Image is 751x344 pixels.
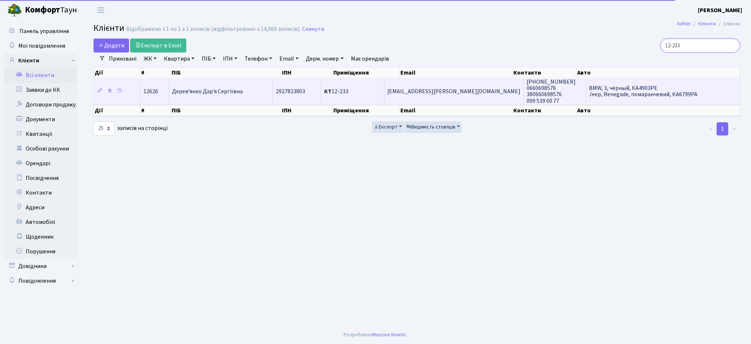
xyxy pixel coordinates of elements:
a: Посвідчення [4,171,77,185]
span: [PHONE_NUMBER] 0660698576 380660698576 099 539 00 77 [527,78,576,105]
a: Email [276,52,301,65]
a: Всі клієнти [4,68,77,83]
a: Довідники [4,259,77,274]
th: Контакти [513,105,577,116]
span: [EMAIL_ADDRESS][PERSON_NAME][DOMAIN_NAME] [387,87,520,95]
a: Має орендарів [348,52,392,65]
span: Клієнти [94,22,124,35]
th: Приміщення [333,105,400,116]
div: Розроблено . [344,331,407,339]
a: Договори продажу [4,97,77,112]
span: Мої повідомлення [18,42,65,50]
a: Скинути [302,26,324,33]
th: # [140,105,171,116]
a: Квитанції [4,127,77,141]
span: 2927823803 [276,87,305,95]
a: Адреси [4,200,77,215]
th: Авто [576,105,740,116]
select: записів на сторінці [94,122,115,135]
span: Додати [98,41,124,50]
a: Експорт в Excel [130,39,186,52]
th: Email [400,68,512,78]
a: Квартира [161,52,197,65]
nav: breadcrumb [666,16,751,32]
th: Авто [576,68,740,78]
a: Особові рахунки [4,141,77,156]
a: Додати [94,39,129,52]
b: Комфорт [25,4,60,16]
th: ПІБ [171,68,281,78]
label: записів на сторінці [94,122,168,135]
span: 12-233 [324,87,348,95]
a: Держ. номер [303,52,346,65]
b: [PERSON_NAME] [698,6,742,14]
th: ІПН [281,68,333,78]
li: Список [716,20,740,28]
a: ПІБ [199,52,219,65]
th: # [140,68,171,78]
div: Відображено з 1 по 1 з 1 записів (відфільтровано з 14,969 записів). [126,26,301,33]
th: ІПН [281,105,333,116]
span: Дерев'янко Дар'я Сергіївна [172,87,243,95]
a: Панель управління [4,24,77,39]
a: Повідомлення [4,274,77,288]
th: Дії [94,68,140,78]
a: Порушення [4,244,77,259]
a: ЖК [141,52,160,65]
span: BMW, 3, чёрный, КА4903РЕ Jeep, Renegade, помаранчевий, КА6799РА [589,84,697,98]
a: Орендарі [4,156,77,171]
span: Таун [25,4,77,17]
a: Телефон [242,52,275,65]
span: Панель управління [19,27,69,35]
a: Клієнти [698,20,716,28]
th: Приміщення [333,68,400,78]
button: Експорт [372,122,404,133]
a: [PERSON_NAME] [698,6,742,15]
span: Видимість стовпців [406,123,455,131]
a: Документи [4,112,77,127]
img: logo.png [7,3,22,18]
span: 12626 [143,87,158,95]
b: КТ [324,87,331,95]
a: Контакти [4,185,77,200]
a: Massive Kinetic [372,331,406,338]
a: Щоденник [4,229,77,244]
a: Автомобілі [4,215,77,229]
a: Клієнти [4,53,77,68]
a: Приховані [106,52,139,65]
a: Заявки до КК [4,83,77,97]
a: Мої повідомлення [4,39,77,53]
th: Email [400,105,512,116]
a: 1 [717,122,728,135]
button: Переключити навігацію [92,4,110,16]
a: ІПН [220,52,240,65]
th: Контакти [513,68,577,78]
input: Пошук... [660,39,740,52]
button: Видимість стовпців [404,122,462,133]
a: Admin [677,20,690,28]
th: Дії [94,105,140,116]
th: ПІБ [171,105,281,116]
span: Експорт [374,123,398,131]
